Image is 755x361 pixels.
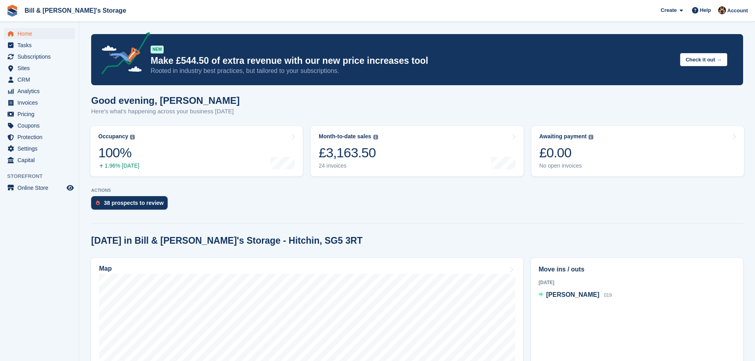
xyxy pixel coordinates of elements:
[4,74,75,85] a: menu
[539,145,594,161] div: £0.00
[319,145,378,161] div: £3,163.50
[7,172,79,180] span: Storefront
[17,143,65,154] span: Settings
[700,6,711,14] span: Help
[104,200,164,206] div: 38 prospects to review
[17,155,65,166] span: Capital
[4,143,75,154] a: menu
[539,279,736,286] div: [DATE]
[17,182,65,193] span: Online Store
[539,162,594,169] div: No open invoices
[91,196,172,214] a: 38 prospects to review
[17,120,65,131] span: Coupons
[91,95,240,106] h1: Good evening, [PERSON_NAME]
[531,126,744,176] a: Awaiting payment £0.00 No open invoices
[319,133,371,140] div: Month-to-date sales
[4,120,75,131] a: menu
[98,133,128,140] div: Occupancy
[4,155,75,166] a: menu
[373,135,378,139] img: icon-info-grey-7440780725fd019a000dd9b08b2336e03edf1995a4989e88bcd33f0948082b44.svg
[718,6,726,14] img: Jack Bottesch
[4,182,75,193] a: menu
[4,28,75,39] a: menu
[539,133,587,140] div: Awaiting payment
[151,46,164,53] div: NEW
[17,132,65,143] span: Protection
[604,292,612,298] span: 019
[17,40,65,51] span: Tasks
[4,40,75,51] a: menu
[546,291,599,298] span: [PERSON_NAME]
[17,51,65,62] span: Subscriptions
[130,135,135,139] img: icon-info-grey-7440780725fd019a000dd9b08b2336e03edf1995a4989e88bcd33f0948082b44.svg
[17,86,65,97] span: Analytics
[4,97,75,108] a: menu
[17,63,65,74] span: Sites
[17,74,65,85] span: CRM
[661,6,677,14] span: Create
[4,63,75,74] a: menu
[98,162,140,169] div: 1.96% [DATE]
[91,188,743,193] p: ACTIONS
[319,162,378,169] div: 24 invoices
[6,5,18,17] img: stora-icon-8386f47178a22dfd0bd8f6a31ec36ba5ce8667c1dd55bd0f319d3a0aa187defe.svg
[4,109,75,120] a: menu
[151,67,674,75] p: Rooted in industry best practices, but tailored to your subscriptions.
[727,7,748,15] span: Account
[680,53,727,66] button: Check it out →
[539,290,612,300] a: [PERSON_NAME] 019
[95,32,150,77] img: price-adjustments-announcement-icon-8257ccfd72463d97f412b2fc003d46551f7dbcb40ab6d574587a9cd5c0d94...
[99,265,112,272] h2: Map
[4,51,75,62] a: menu
[311,126,523,176] a: Month-to-date sales £3,163.50 24 invoices
[589,135,593,139] img: icon-info-grey-7440780725fd019a000dd9b08b2336e03edf1995a4989e88bcd33f0948082b44.svg
[98,145,140,161] div: 100%
[539,265,736,274] h2: Move ins / outs
[4,132,75,143] a: menu
[17,97,65,108] span: Invoices
[90,126,303,176] a: Occupancy 100% 1.96% [DATE]
[17,109,65,120] span: Pricing
[151,55,674,67] p: Make £544.50 of extra revenue with our new price increases tool
[96,201,100,205] img: prospect-51fa495bee0391a8d652442698ab0144808aea92771e9ea1ae160a38d050c398.svg
[4,86,75,97] a: menu
[91,107,240,116] p: Here's what's happening across your business [DATE]
[17,28,65,39] span: Home
[21,4,129,17] a: Bill & [PERSON_NAME]'s Storage
[65,183,75,193] a: Preview store
[91,235,363,246] h2: [DATE] in Bill & [PERSON_NAME]'s Storage - Hitchin, SG5 3RT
